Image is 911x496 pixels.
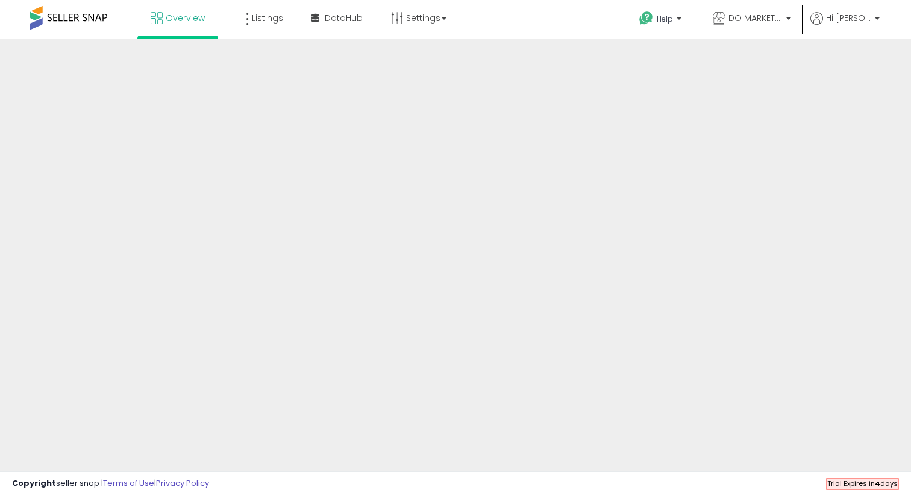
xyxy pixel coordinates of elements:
span: Hi [PERSON_NAME] [826,12,871,24]
span: Trial Expires in days [827,479,898,488]
span: Overview [166,12,205,24]
span: DO MARKETPLACE LLC [728,12,783,24]
span: Listings [252,12,283,24]
a: Hi [PERSON_NAME] [810,12,880,39]
div: seller snap | | [12,478,209,489]
a: Help [630,2,693,39]
span: DataHub [325,12,363,24]
i: Get Help [639,11,654,26]
a: Privacy Policy [156,477,209,489]
span: Help [657,14,673,24]
strong: Copyright [12,477,56,489]
b: 4 [875,479,880,488]
a: Terms of Use [103,477,154,489]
